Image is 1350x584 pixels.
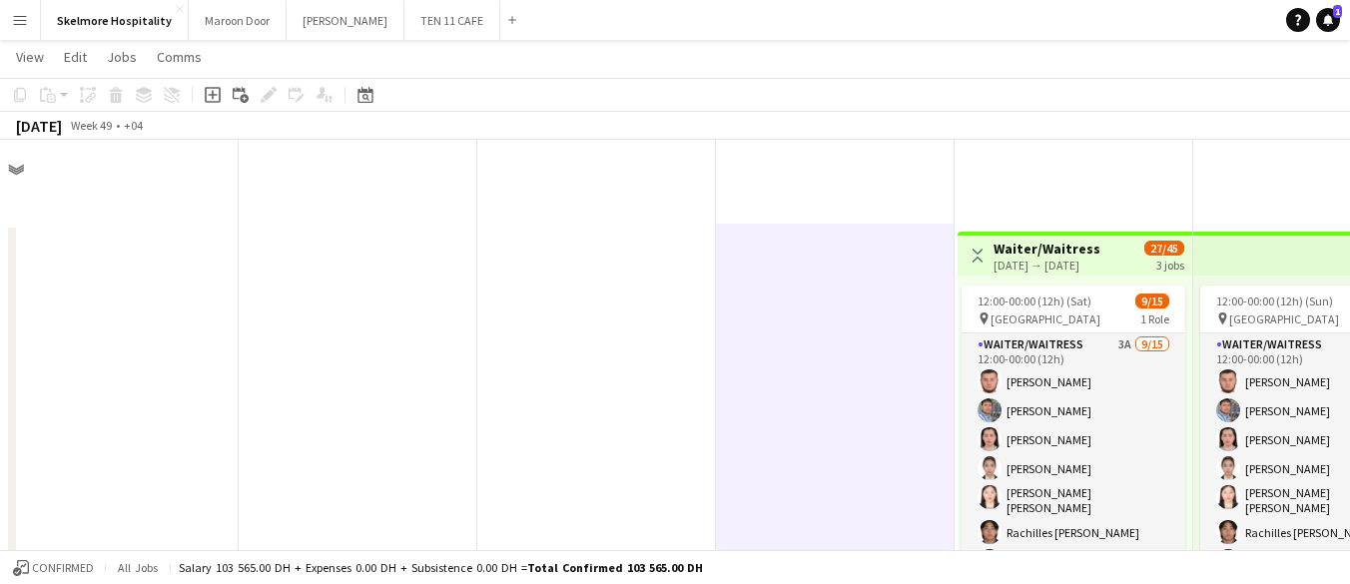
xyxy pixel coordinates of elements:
[16,48,44,66] span: View
[994,240,1100,258] h3: Waiter/Waitress
[189,1,287,40] button: Maroon Door
[962,286,1185,581] app-job-card: 12:00-00:00 (12h) (Sat)9/15 [GEOGRAPHIC_DATA]1 RoleWaiter/Waitress3A9/1512:00-00:00 (12h)[PERSON_...
[157,48,202,66] span: Comms
[32,561,94,575] span: Confirmed
[1216,293,1333,308] span: 12:00-00:00 (12h) (Sun)
[1229,311,1339,326] span: [GEOGRAPHIC_DATA]
[1135,293,1169,308] span: 9/15
[41,1,189,40] button: Skelmore Hospitality
[1156,256,1184,273] div: 3 jobs
[149,44,210,70] a: Comms
[404,1,500,40] button: TEN 11 CAFE
[1333,5,1342,18] span: 1
[16,116,62,136] div: [DATE]
[124,118,143,133] div: +04
[64,48,87,66] span: Edit
[1144,241,1184,256] span: 27/45
[994,258,1100,273] div: [DATE] → [DATE]
[179,560,703,575] div: Salary 103 565.00 DH + Expenses 0.00 DH + Subsistence 0.00 DH =
[107,48,137,66] span: Jobs
[56,44,95,70] a: Edit
[66,118,116,133] span: Week 49
[99,44,145,70] a: Jobs
[10,557,97,579] button: Confirmed
[991,311,1100,326] span: [GEOGRAPHIC_DATA]
[8,44,52,70] a: View
[1140,311,1169,326] span: 1 Role
[287,1,404,40] button: [PERSON_NAME]
[978,293,1091,308] span: 12:00-00:00 (12h) (Sat)
[114,560,162,575] span: All jobs
[527,560,703,575] span: Total Confirmed 103 565.00 DH
[1316,8,1340,32] a: 1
